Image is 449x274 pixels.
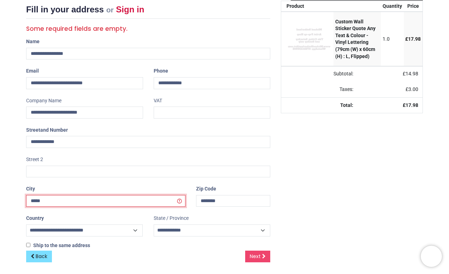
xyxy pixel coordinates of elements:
h5: Some required fields are empty. [26,24,270,33]
span: 17.98 [408,36,421,42]
span: £ [406,86,418,92]
td: Subtotal: [281,66,358,82]
td: Taxes: [281,82,358,97]
span: 14.98 [406,71,418,76]
span: 17.98 [406,102,418,108]
label: Name [26,36,40,48]
span: £ [403,71,418,76]
a: Next [245,251,270,263]
div: 1.0 [383,36,402,43]
span: Fill in your address [26,5,104,14]
strong: £ [403,102,418,108]
strong: Total: [340,102,353,108]
span: Next [250,253,261,260]
label: Zip Code [196,183,216,195]
img: wdWkrdPYyeC7AAAAABJRU5ErkJggg== [286,16,332,62]
label: Country [26,212,44,224]
th: Product [281,1,333,12]
span: £ [405,36,421,42]
small: or [106,6,114,14]
label: State / Province [154,212,189,224]
label: VAT [154,95,162,107]
span: and Number [40,127,68,133]
a: Back [26,251,52,263]
span: Back [36,253,47,260]
th: Quantity [381,1,404,12]
input: Ship to the same address [26,243,30,247]
label: Street [26,124,68,136]
strong: Custom Wall Sticker Quote Any Text & Colour - Vinyl Lettering (79cm (W) x 60cm (H) : L, Flipped) [335,19,376,59]
label: Email [26,65,39,77]
label: City [26,183,35,195]
a: Sign in [116,5,144,14]
span: 3.00 [408,86,418,92]
label: Phone [154,65,168,77]
label: Street 2 [26,154,43,166]
label: Company Name [26,95,61,107]
th: Price [404,1,423,12]
label: Ship to the same address [26,242,90,249]
iframe: Brevo live chat [421,246,442,267]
